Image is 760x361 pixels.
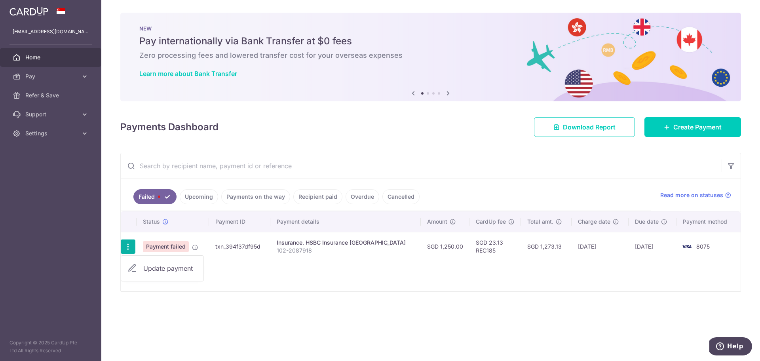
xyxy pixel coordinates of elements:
[133,189,177,204] a: Failed
[578,218,610,226] span: Charge date
[139,51,722,60] h6: Zero processing fees and lowered transfer cost for your overseas expenses
[25,91,78,99] span: Refer & Save
[421,232,469,261] td: SGD 1,250.00
[660,191,731,199] a: Read more on statuses
[25,110,78,118] span: Support
[277,239,414,247] div: Insurance. HSBC Insurance [GEOGRAPHIC_DATA]
[676,211,741,232] th: Payment method
[534,117,635,137] a: Download Report
[644,117,741,137] a: Create Payment
[277,247,414,255] p: 102-2087918
[143,241,189,252] span: Payment failed
[629,232,676,261] td: [DATE]
[679,242,695,251] img: Bank Card
[673,122,722,132] span: Create Payment
[139,35,722,47] h5: Pay internationally via Bank Transfer at $0 fees
[696,243,710,250] span: 8075
[209,211,270,232] th: Payment ID
[572,232,629,261] td: [DATE]
[635,218,659,226] span: Due date
[527,218,553,226] span: Total amt.
[521,232,572,261] td: SGD 1,273.13
[709,337,752,357] iframe: Opens a widget where you can find more information
[660,191,723,199] span: Read more on statuses
[469,232,521,261] td: SGD 23.13 REC185
[346,189,379,204] a: Overdue
[293,189,342,204] a: Recipient paid
[13,28,89,36] p: [EMAIL_ADDRESS][DOMAIN_NAME]
[121,153,722,179] input: Search by recipient name, payment id or reference
[563,122,616,132] span: Download Report
[143,218,160,226] span: Status
[120,13,741,101] img: Bank transfer banner
[25,129,78,137] span: Settings
[427,218,447,226] span: Amount
[221,189,290,204] a: Payments on the way
[25,53,78,61] span: Home
[120,120,218,134] h4: Payments Dashboard
[139,25,722,32] p: NEW
[270,211,421,232] th: Payment details
[139,70,237,78] a: Learn more about Bank Transfer
[382,189,420,204] a: Cancelled
[25,72,78,80] span: Pay
[180,189,218,204] a: Upcoming
[209,232,270,261] td: txn_394f37df95d
[9,6,48,16] img: CardUp
[476,218,506,226] span: CardUp fee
